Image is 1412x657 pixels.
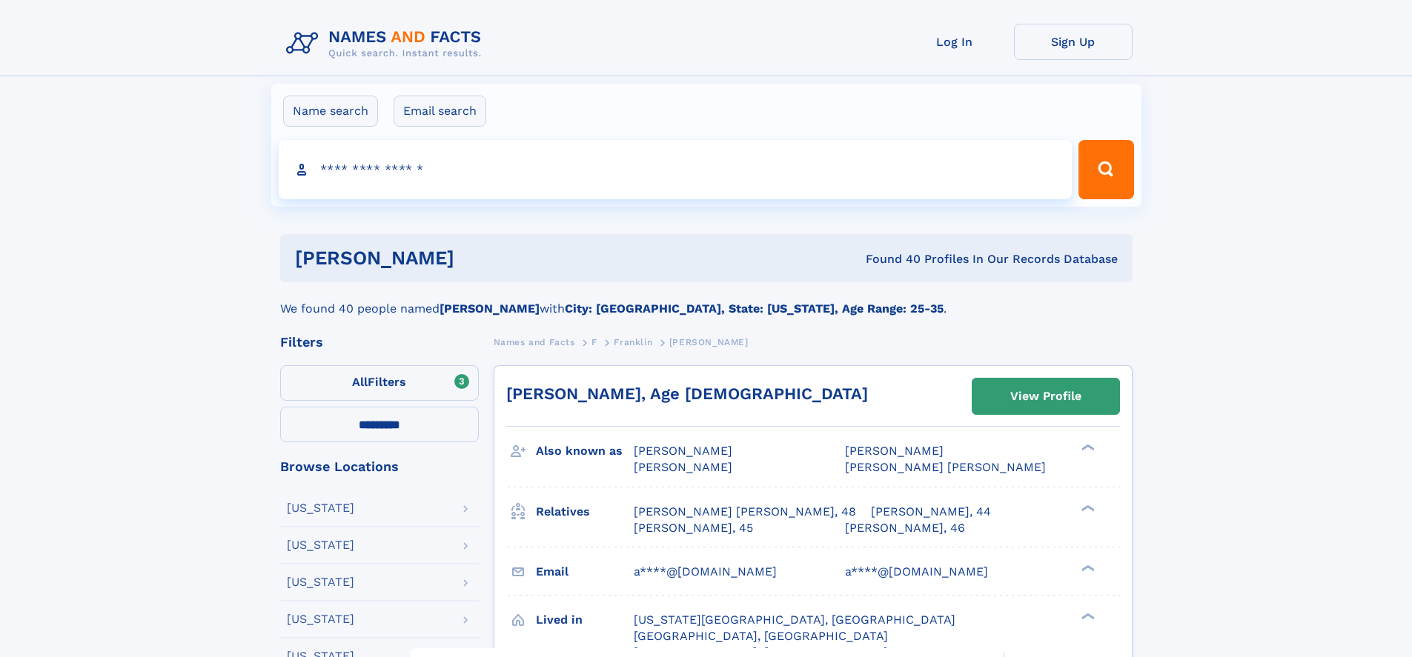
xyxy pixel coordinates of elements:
[280,460,479,473] div: Browse Locations
[614,333,652,351] a: Franklin
[1078,611,1096,621] div: ❯
[283,96,378,127] label: Name search
[1078,443,1096,453] div: ❯
[280,336,479,349] div: Filters
[634,444,732,458] span: [PERSON_NAME]
[591,337,597,347] span: F
[871,504,991,520] a: [PERSON_NAME], 44
[972,378,1119,414] a: View Profile
[280,24,494,64] img: Logo Names and Facts
[536,438,634,464] h3: Also known as
[565,301,944,316] b: City: [GEOGRAPHIC_DATA], State: [US_STATE], Age Range: 25-35
[591,333,597,351] a: F
[295,249,660,267] h1: [PERSON_NAME]
[394,96,486,127] label: Email search
[536,499,634,524] h3: Relatives
[494,333,575,351] a: Names and Facts
[634,613,955,627] span: [US_STATE][GEOGRAPHIC_DATA], [GEOGRAPHIC_DATA]
[280,365,479,401] label: Filters
[845,520,965,536] a: [PERSON_NAME], 46
[280,282,1133,318] div: We found 40 people named with .
[660,251,1118,267] div: Found 40 Profiles In Our Records Database
[895,24,1014,60] a: Log In
[634,629,888,643] span: [GEOGRAPHIC_DATA], [GEOGRAPHIC_DATA]
[634,504,856,520] a: [PERSON_NAME] [PERSON_NAME], 48
[506,384,868,403] a: [PERSON_NAME], Age [DEMOGRAPHIC_DATA]
[1078,140,1133,199] button: Search Button
[1014,24,1133,60] a: Sign Up
[536,559,634,584] h3: Email
[845,460,1046,474] span: [PERSON_NAME] [PERSON_NAME]
[287,576,354,588] div: [US_STATE]
[669,337,749,347] span: [PERSON_NAME]
[1078,563,1096,573] div: ❯
[279,140,1073,199] input: search input
[287,502,354,514] div: [US_STATE]
[614,337,652,347] span: Franklin
[352,375,368,389] span: All
[1010,379,1081,413] div: View Profile
[634,460,732,474] span: [PERSON_NAME]
[287,539,354,551] div: [US_STATE]
[536,607,634,633] h3: Lived in
[634,520,753,536] a: [PERSON_NAME], 45
[440,301,540,316] b: [PERSON_NAME]
[1078,503,1096,513] div: ❯
[287,613,354,625] div: [US_STATE]
[845,444,944,458] span: [PERSON_NAME]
